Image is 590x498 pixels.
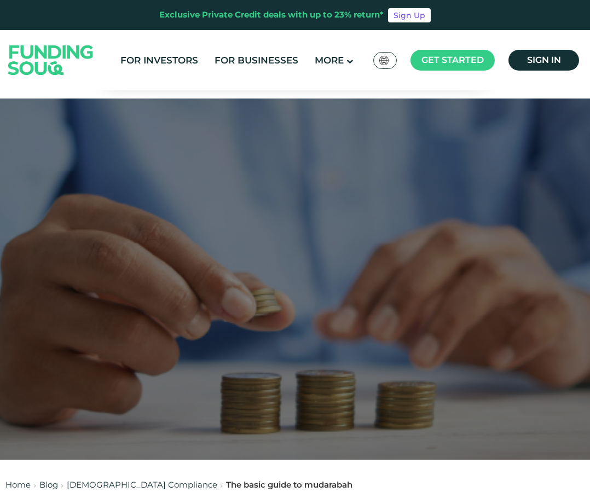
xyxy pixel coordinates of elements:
span: Get started [421,55,484,65]
a: Home [5,479,31,490]
a: [DEMOGRAPHIC_DATA] Compliance [67,479,217,490]
a: For Investors [118,51,201,70]
a: For Businesses [212,51,301,70]
span: Sign in [527,55,561,65]
img: SA Flag [379,56,389,65]
div: The basic guide to mudarabah [226,479,352,491]
a: Sign in [508,50,579,71]
a: Sign Up [388,8,431,22]
a: Blog [39,479,58,490]
div: Exclusive Private Credit deals with up to 23% return* [159,9,384,21]
span: More [315,55,344,66]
